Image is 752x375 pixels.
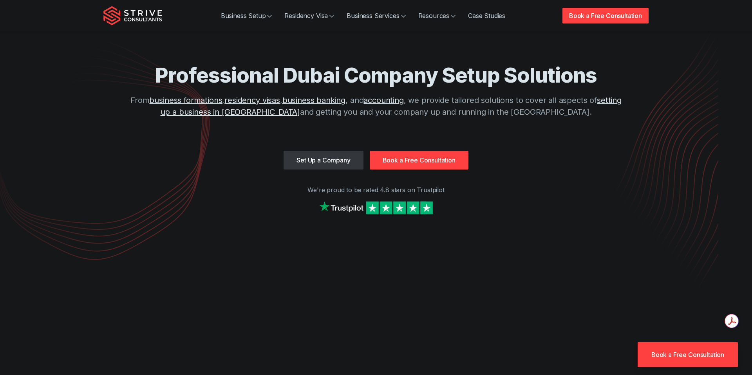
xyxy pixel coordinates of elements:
[282,96,345,105] a: business banking
[215,8,278,23] a: Business Setup
[125,63,627,88] h1: Professional Dubai Company Setup Solutions
[149,96,222,105] a: business formations
[462,8,512,23] a: Case Studies
[125,94,627,118] p: From , , , and , we provide tailored solutions to cover all aspects of and getting you and your c...
[278,8,340,23] a: Residency Visa
[340,8,412,23] a: Business Services
[284,151,363,169] a: Set Up a Company
[317,199,435,216] img: Strive on Trustpilot
[562,8,649,23] a: Book a Free Consultation
[103,6,162,25] img: Strive Consultants
[363,96,403,105] a: accounting
[412,8,462,23] a: Resources
[638,342,738,367] a: Book a Free Consultation
[224,96,280,105] a: residency visas
[103,185,649,195] p: We're proud to be rated 4.8 stars on Trustpilot
[370,151,468,169] a: Book a Free Consultation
